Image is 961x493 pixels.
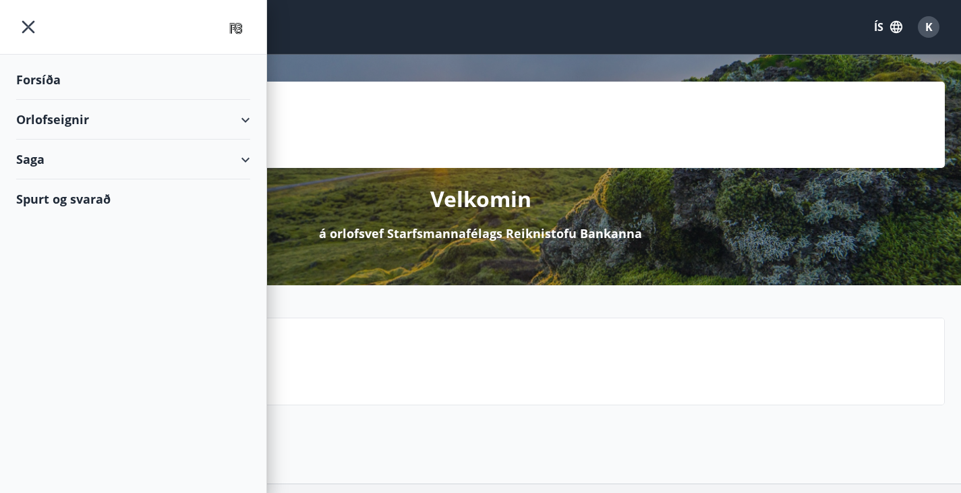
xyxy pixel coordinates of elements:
img: union_logo [221,15,250,42]
div: Forsíða [16,60,250,100]
div: Saga [16,140,250,179]
button: menu [16,15,40,39]
div: Spurt og svarað [16,179,250,219]
div: Orlofseignir [16,100,250,140]
p: Velkomin [430,184,531,214]
button: K [912,11,945,43]
span: K [925,20,933,34]
p: Spurt og svarað [115,352,933,375]
p: á orlofsvef Starfsmannafélags Reiknistofu Bankanna [319,225,642,242]
button: ÍS [867,15,910,39]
